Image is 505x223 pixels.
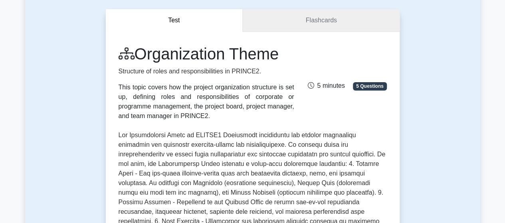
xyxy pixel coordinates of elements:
[119,44,294,63] h1: Organization Theme
[119,67,294,76] p: Structure of roles and responsibilities in PRINCE2.
[307,82,345,89] span: 5 minutes
[119,83,294,121] div: This topic covers how the project organization structure is set up, defining roles and responsibi...
[106,9,243,32] button: Test
[243,9,399,32] a: Flashcards
[353,82,386,90] span: 5 Questions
